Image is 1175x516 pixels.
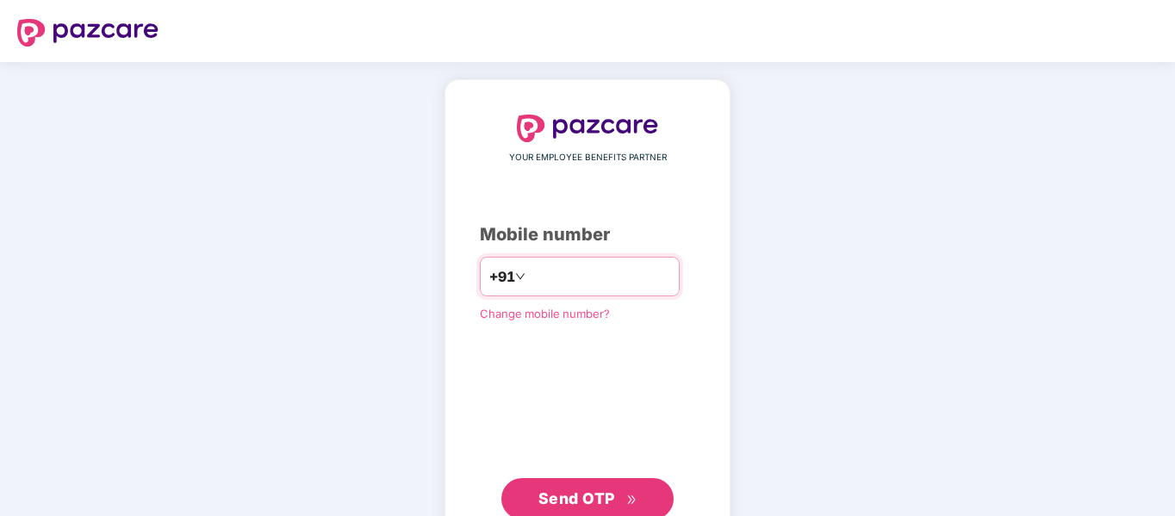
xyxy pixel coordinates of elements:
[517,115,658,142] img: logo
[626,494,637,506] span: double-right
[515,271,525,282] span: down
[509,151,667,165] span: YOUR EMPLOYEE BENEFITS PARTNER
[480,307,610,320] a: Change mobile number?
[538,489,615,507] span: Send OTP
[17,19,159,47] img: logo
[489,266,515,288] span: +91
[480,221,695,248] div: Mobile number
